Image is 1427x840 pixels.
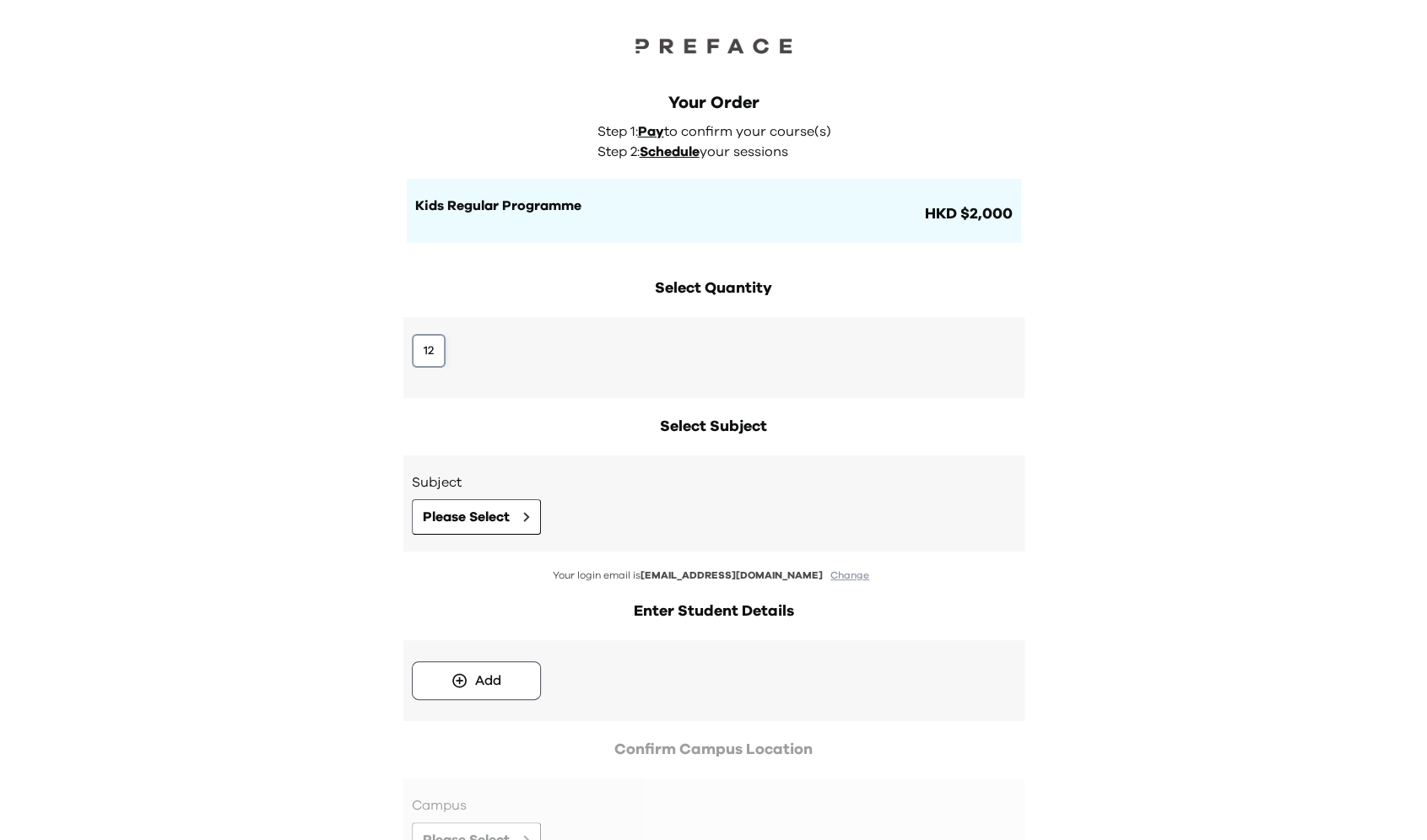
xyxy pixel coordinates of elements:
[412,472,1016,493] h3: Subject
[412,334,446,368] button: 12
[403,738,1024,762] h2: Confirm Campus Location
[597,121,841,142] p: Step 1: to confirm your course(s)
[922,202,1013,226] span: HKD $2,000
[403,277,1024,300] h2: Select Quantity
[640,145,700,159] span: Schedule
[407,91,1021,115] div: Your Order
[403,568,1024,583] p: Your login email is
[415,196,922,216] h1: Kids Regular Programme
[825,568,874,583] button: Change
[638,125,664,138] span: Pay
[630,34,798,57] img: Preface Logo
[423,507,510,527] span: Please Select
[597,142,841,162] p: Step 2: your sessions
[412,499,541,535] button: Please Select
[412,661,541,700] button: Add
[641,570,823,580] span: [EMAIL_ADDRESS][DOMAIN_NAME]
[403,600,1024,623] h2: Enter Student Details
[475,670,501,691] div: Add
[403,415,1024,439] h2: Select Subject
